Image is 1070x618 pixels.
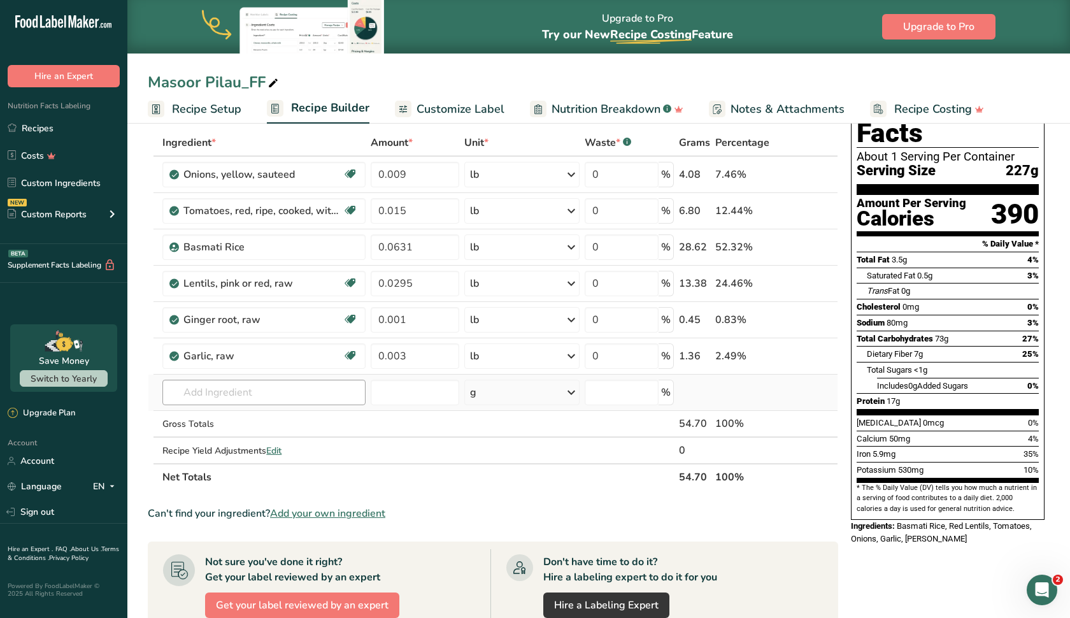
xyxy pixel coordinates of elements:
div: Powered By FoodLabelMaker © 2025 All Rights Reserved [8,582,120,598]
div: lb [470,276,479,291]
span: 3% [1027,271,1039,280]
span: Saturated Fat [867,271,915,280]
div: Basmati Rice [183,240,343,255]
div: Don't have time to do it? Hire a labeling expert to do it for you [543,554,717,585]
input: Add Ingredient [162,380,366,405]
span: Get your label reviewed by an expert [216,598,389,613]
div: g [470,385,476,400]
div: lb [470,312,479,327]
div: 2.49% [715,349,778,364]
span: Fat [867,286,899,296]
span: Unit [464,135,489,150]
span: 5.9mg [873,449,895,459]
i: Trans [867,286,888,296]
span: 10% [1024,465,1039,475]
div: About 1 Serving Per Container [857,150,1039,163]
a: Privacy Policy [49,554,89,563]
div: BETA [8,250,28,257]
span: 0g [908,381,917,391]
span: 4% [1028,434,1039,443]
div: lb [470,203,479,219]
span: Amount [371,135,413,150]
span: 4% [1027,255,1039,264]
div: 0.45 [679,312,710,327]
span: Grams [679,135,710,150]
a: FAQ . [55,545,71,554]
div: 13.38 [679,276,710,291]
h1: Nutrition Facts [857,89,1039,148]
span: 3.5g [892,255,907,264]
div: Recipe Yield Adjustments [162,444,366,457]
span: 27% [1022,334,1039,343]
div: 54.70 [679,416,710,431]
span: Total Fat [857,255,890,264]
div: 0 [679,443,710,458]
span: Basmati Rice, Red Lentils, Tomatoes, Onions, Garlic, [PERSON_NAME] [851,521,1032,543]
span: Protein [857,396,885,406]
span: Notes & Attachments [731,101,845,118]
a: Recipe Setup [148,95,241,124]
span: 0g [901,286,910,296]
span: 0% [1027,302,1039,312]
div: Amount Per Serving [857,198,966,210]
span: Sodium [857,318,885,327]
span: Ingredients: [851,521,895,531]
span: 3% [1027,318,1039,327]
span: 17g [887,396,900,406]
div: Calories [857,210,966,228]
div: 24.46% [715,276,778,291]
span: Recipe Costing [894,101,972,118]
span: 7g [914,349,923,359]
span: 35% [1024,449,1039,459]
span: Try our New Feature [542,27,733,42]
button: Upgrade to Pro [882,14,995,40]
div: EN [93,479,120,494]
span: Includes Added Sugars [877,381,968,391]
span: 227g [1006,163,1039,179]
span: [MEDICAL_DATA] [857,418,921,428]
span: Switch to Yearly [31,373,97,385]
div: 100% [715,416,778,431]
div: 6.80 [679,203,710,219]
div: Ginger root, raw [183,312,343,327]
span: Recipe Builder [291,99,369,117]
div: Waste [585,135,631,150]
span: 0mg [902,302,919,312]
div: 52.32% [715,240,778,255]
a: Hire an Expert . [8,545,53,554]
div: Tomatoes, red, ripe, cooked, with salt [183,203,343,219]
div: Not sure you've done it right? Get your label reviewed by an expert [205,554,380,585]
th: 54.70 [676,463,713,490]
span: Total Sugars [867,365,912,375]
div: NEW [8,199,27,206]
a: Notes & Attachments [709,95,845,124]
span: 530mg [898,465,924,475]
div: Save Money [39,354,89,368]
span: 0% [1028,418,1039,428]
a: Recipe Builder [267,94,369,124]
iframe: Intercom live chat [1027,575,1057,605]
span: Dietary Fiber [867,349,912,359]
div: 7.46% [715,167,778,182]
span: Recipe Costing [610,27,692,42]
span: <1g [914,365,927,375]
span: Calcium [857,434,887,443]
span: Potassium [857,465,896,475]
span: Total Carbohydrates [857,334,933,343]
span: Cholesterol [857,302,901,312]
span: Nutrition Breakdown [552,101,660,118]
div: Lentils, pink or red, raw [183,276,343,291]
span: Ingredient [162,135,216,150]
button: Get your label reviewed by an expert [205,593,399,618]
div: Gross Totals [162,417,366,431]
span: 2 [1053,575,1063,585]
button: Hire an Expert [8,65,120,87]
span: Percentage [715,135,769,150]
div: 390 [991,198,1039,231]
div: 0.83% [715,312,778,327]
button: Switch to Yearly [20,370,108,387]
span: Edit [266,445,282,457]
div: Onions, yellow, sauteed [183,167,343,182]
div: lb [470,349,479,364]
span: Recipe Setup [172,101,241,118]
